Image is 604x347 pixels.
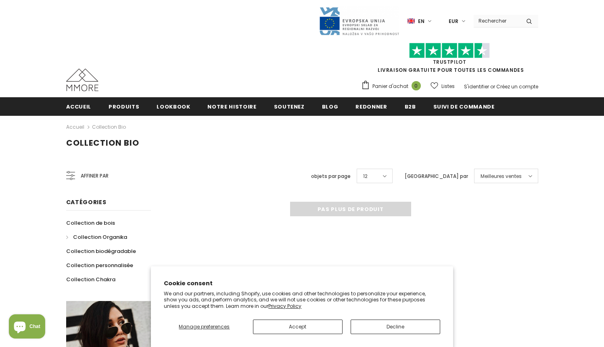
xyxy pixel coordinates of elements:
a: soutenez [274,97,305,115]
img: Cas MMORE [66,69,98,91]
a: Redonner [355,97,387,115]
a: Produits [109,97,139,115]
span: Lookbook [157,103,190,111]
input: Search Site [474,15,520,27]
button: Manage preferences [164,320,245,334]
a: Créez un compte [496,83,538,90]
a: Suivi de commande [433,97,495,115]
span: B2B [405,103,416,111]
a: Privacy Policy [268,303,301,309]
span: Meilleures ventes [481,172,522,180]
span: Collection personnalisée [66,261,133,269]
a: Collection Bio [92,123,126,130]
label: objets par page [311,172,351,180]
a: Accueil [66,97,92,115]
a: Accueil [66,122,84,132]
span: Listes [441,82,455,90]
span: Notre histoire [207,103,256,111]
a: Collection de bois [66,216,115,230]
span: LIVRAISON GRATUITE POUR TOUTES LES COMMANDES [361,46,538,73]
button: Accept [253,320,343,334]
a: Collection Chakra [66,272,115,286]
a: Collection personnalisée [66,258,133,272]
span: Catégories [66,198,107,206]
img: i-lang-1.png [408,18,415,25]
span: Blog [322,103,339,111]
span: 12 [363,172,368,180]
span: Accueil [66,103,92,111]
img: Javni Razpis [319,6,399,36]
span: Collection biodégradable [66,247,136,255]
label: [GEOGRAPHIC_DATA] par [405,172,468,180]
a: Notre histoire [207,97,256,115]
span: en [418,17,424,25]
span: Collection Organika [73,233,127,241]
inbox-online-store-chat: Shopify online store chat [6,314,48,341]
a: Panier d'achat 0 [361,80,425,92]
span: Redonner [355,103,387,111]
span: Collection de bois [66,219,115,227]
a: Collection Organika [66,230,127,244]
span: soutenez [274,103,305,111]
a: Collection biodégradable [66,244,136,258]
a: B2B [405,97,416,115]
span: Panier d'achat [372,82,408,90]
img: Faites confiance aux étoiles pilotes [409,43,490,59]
a: TrustPilot [433,59,466,65]
h2: Cookie consent [164,279,440,288]
span: Collection Chakra [66,276,115,283]
span: 0 [412,81,421,90]
p: We and our partners, including Shopify, use cookies and other technologies to personalize your ex... [164,291,440,309]
span: Affiner par [81,171,109,180]
span: Produits [109,103,139,111]
span: EUR [449,17,458,25]
a: Blog [322,97,339,115]
a: Javni Razpis [319,17,399,24]
span: Collection Bio [66,137,139,148]
button: Decline [351,320,440,334]
a: Listes [431,79,455,93]
a: S'identifier [464,83,489,90]
span: or [490,83,495,90]
span: Manage preferences [179,323,230,330]
span: Suivi de commande [433,103,495,111]
a: Lookbook [157,97,190,115]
